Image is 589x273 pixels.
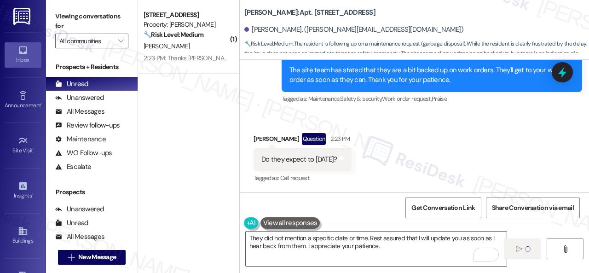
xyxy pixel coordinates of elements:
img: ResiDesk Logo [13,8,32,25]
a: Site Visit • [5,133,41,158]
div: [PERSON_NAME]. ([PERSON_NAME][EMAIL_ADDRESS][DOMAIN_NAME]) [244,25,463,35]
i:  [562,245,569,253]
div: WO Follow-ups [55,148,112,158]
span: Safety & security , [340,95,382,103]
div: Unread [55,79,88,89]
strong: 🔧 Risk Level: Medium [144,30,203,39]
div: Do they expect to [DATE]? [261,155,337,164]
i:  [118,37,123,45]
span: • [33,146,35,152]
div: Unanswered [55,204,104,214]
div: Tagged as: [282,92,582,105]
span: • [41,101,42,107]
div: Unread [55,218,88,228]
span: • [32,191,33,197]
span: [PERSON_NAME] [144,42,190,50]
div: All Messages [55,232,104,242]
span: Work order request , [382,95,432,103]
button: Get Conversation Link [405,197,481,218]
div: 2:23 PM: Thanks [PERSON_NAME]. What time? [144,54,267,62]
span: : The resident is following up on a maintenance request (garbage disposal). While the resident is... [244,39,589,69]
div: Prospects [46,187,138,197]
div: All Messages [55,107,104,116]
span: Call request [280,174,309,182]
button: Share Conversation via email [486,197,580,218]
div: Maintenance [55,134,106,144]
div: Unanswered [55,93,104,103]
span: New Message [78,252,116,262]
a: Buildings [5,223,41,248]
div: [STREET_ADDRESS] [144,10,229,20]
div: Prospects + Residents [46,62,138,72]
span: Get Conversation Link [411,203,475,213]
div: Review follow-ups [55,121,120,130]
i:  [68,254,75,261]
div: Hey, I have an update on your concern. The site team has stated that they are a bit backed up on ... [289,46,567,85]
b: [PERSON_NAME]: Apt. [STREET_ADDRESS] [244,8,375,17]
div: Question [302,133,326,145]
button: New Message [58,250,126,265]
span: Praise [432,95,447,103]
i:  [516,245,523,253]
div: 2:23 PM [328,134,350,144]
div: Escalate [55,162,91,172]
a: Inbox [5,42,41,67]
a: Insights • [5,178,41,203]
strong: 🔧 Risk Level: Medium [244,40,293,47]
input: All communities [59,34,114,48]
div: [PERSON_NAME] [254,133,352,148]
label: Viewing conversations for [55,9,128,34]
div: Property: [PERSON_NAME] [144,20,229,29]
span: Maintenance , [308,95,340,103]
span: Share Conversation via email [492,203,574,213]
textarea: To enrich screen reader interactions, please activate Accessibility in Grammarly extension settings [246,232,507,266]
div: Tagged as: [254,171,352,185]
